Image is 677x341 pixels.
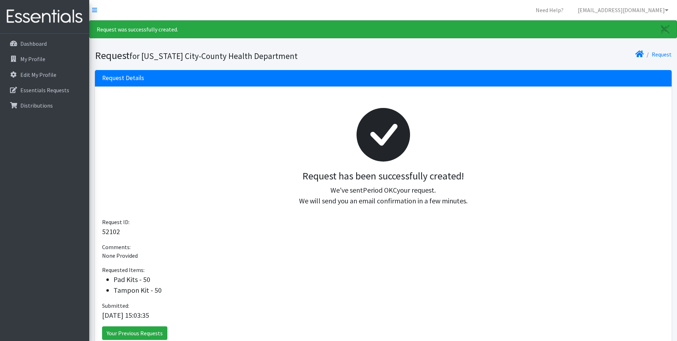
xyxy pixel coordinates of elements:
li: Pad Kits - 50 [113,274,665,285]
a: Close [654,21,677,38]
li: Tampon Kit - 50 [113,285,665,296]
a: Edit My Profile [3,68,86,82]
p: Distributions [20,102,53,109]
a: Request [652,51,672,58]
a: Need Help? [530,3,569,17]
small: for [US_STATE] City-County Health Department [130,51,298,61]
div: Request was successfully created. [89,20,677,38]
p: 52102 [102,226,665,237]
span: Request ID: [102,218,130,226]
a: My Profile [3,52,86,66]
a: Essentials Requests [3,83,86,97]
p: Edit My Profile [20,71,56,78]
a: Your Previous Requests [102,326,167,340]
span: Comments: [102,243,131,251]
h3: Request Details [102,74,144,82]
a: [EMAIL_ADDRESS][DOMAIN_NAME] [572,3,674,17]
a: Distributions [3,98,86,113]
p: We've sent your request. We will send you an email confirmation in a few minutes. [108,185,659,206]
p: Essentials Requests [20,87,69,94]
a: Dashboard [3,36,86,51]
h1: Request [95,49,381,62]
span: Period OKC [363,186,397,194]
span: Submitted: [102,302,129,309]
p: [DATE] 15:03:35 [102,310,665,321]
h3: Request has been successfully created! [108,170,659,182]
p: Dashboard [20,40,47,47]
img: HumanEssentials [3,5,86,29]
p: My Profile [20,55,45,63]
span: Requested Items: [102,266,145,273]
span: None Provided [102,252,138,259]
